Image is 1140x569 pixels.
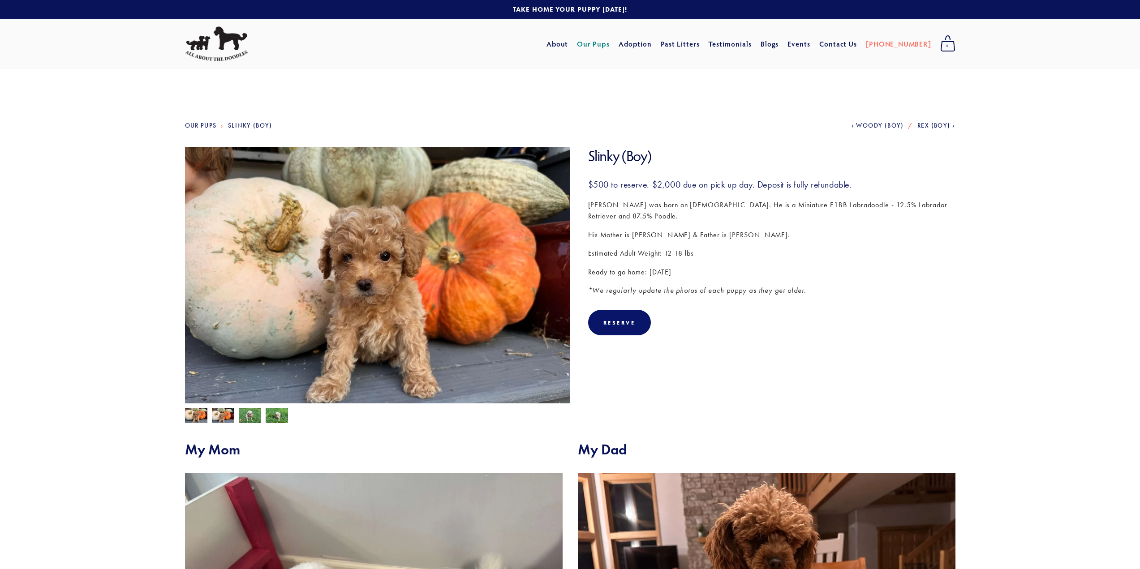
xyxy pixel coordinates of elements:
[819,36,857,52] a: Contact Us
[212,407,234,424] img: Slinky 5.jpg
[228,122,272,129] a: Slinky (Boy)
[661,39,700,48] a: Past Litters
[266,408,288,425] img: Slinky 2.jpg
[603,319,636,326] div: Reserve
[588,286,806,295] em: *We regularly update the photos of each puppy as they get older.
[588,147,955,165] h1: Slinky (Boy)
[185,122,217,129] a: Our Pups
[185,408,207,425] img: Slinky 4.jpg
[185,26,248,61] img: All About The Doodles
[588,199,955,222] p: [PERSON_NAME] was born on [DEMOGRAPHIC_DATA]. He is a Miniature F1BB Labradoodle - 12.5% Labrador...
[619,36,652,52] a: Adoption
[936,33,960,55] a: 0 items in cart
[239,408,261,425] img: Slinky 3.jpg
[588,266,955,278] p: Ready to go home: [DATE]
[761,36,779,52] a: Blogs
[917,122,955,129] a: Rex (Boy)
[588,310,651,335] div: Reserve
[185,147,570,436] img: Slinky 4.jpg
[577,36,610,52] a: Our Pups
[185,441,563,458] h2: My Mom
[588,248,955,259] p: Estimated Adult Weight: 12-18 lbs
[866,36,931,52] a: [PHONE_NUMBER]
[708,36,752,52] a: Testimonials
[917,122,951,129] span: Rex (Boy)
[856,122,903,129] span: Woody (Boy)
[546,36,568,52] a: About
[588,229,955,241] p: His Mother is [PERSON_NAME] & Father is [PERSON_NAME].
[940,40,955,52] span: 0
[852,122,904,129] a: Woody (Boy)
[578,441,955,458] h2: My Dad
[787,36,810,52] a: Events
[588,179,955,190] h3: $500 to reserve. $2,000 due on pick up day. Deposit is fully refundable.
